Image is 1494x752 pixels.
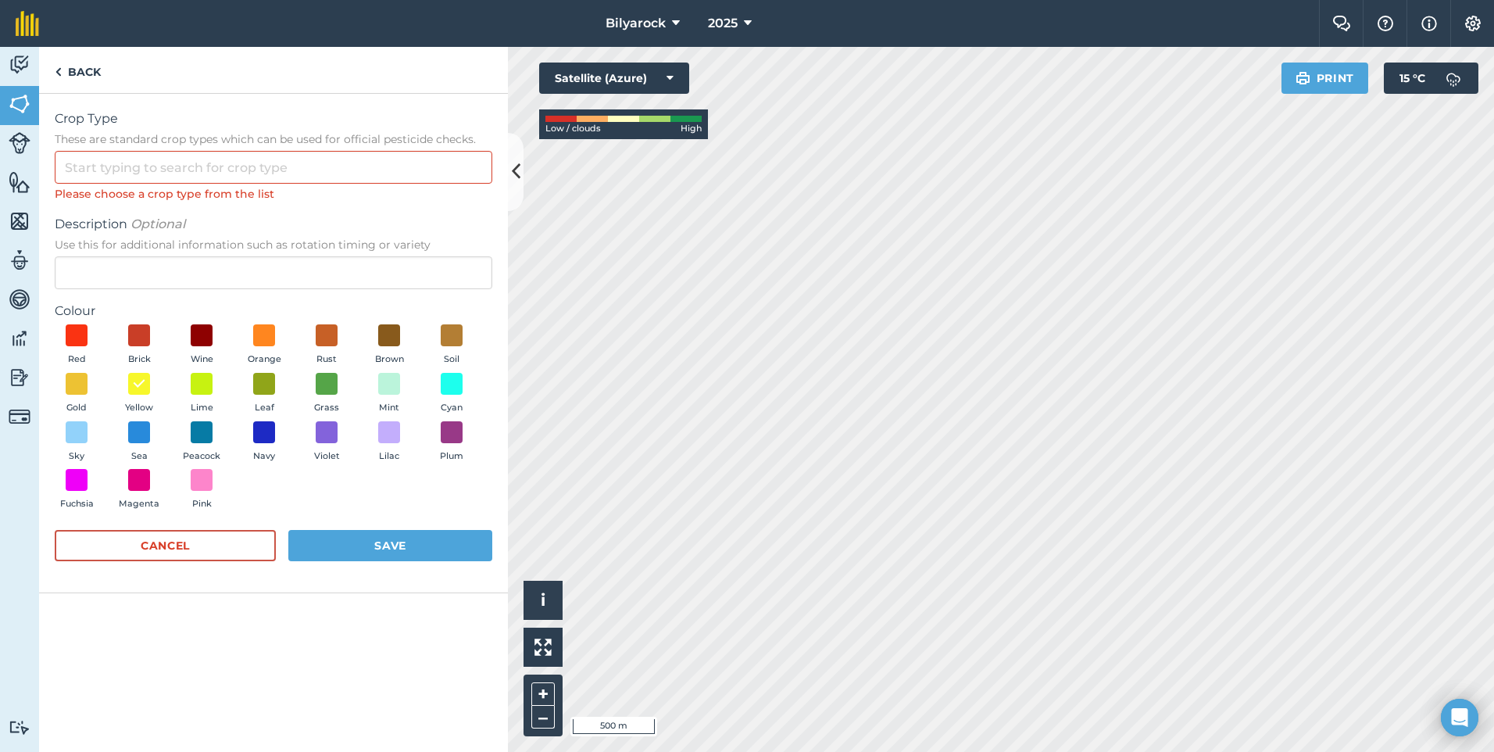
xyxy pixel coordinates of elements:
[430,373,474,415] button: Cyan
[39,47,116,93] a: Back
[180,324,223,367] button: Wine
[125,401,153,415] span: Yellow
[367,324,411,367] button: Brown
[367,373,411,415] button: Mint
[255,401,274,415] span: Leaf
[55,63,62,81] img: svg+xml;base64,PHN2ZyB4bWxucz0iaHR0cDovL3d3dy53My5vcmcvMjAwMC9zdmciIHdpZHRoPSI5IiBoZWlnaHQ9IjI0Ii...
[9,132,30,154] img: svg+xml;base64,PD94bWwgdmVyc2lvbj0iMS4wIiBlbmNvZGluZz0idXRmLTgiPz4KPCEtLSBHZW5lcmF0b3I6IEFkb2JlIE...
[440,449,463,464] span: Plum
[379,449,399,464] span: Lilac
[430,421,474,464] button: Plum
[119,497,159,511] span: Magenta
[248,353,281,367] span: Orange
[1296,69,1310,88] img: svg+xml;base64,PHN2ZyB4bWxucz0iaHR0cDovL3d3dy53My5vcmcvMjAwMC9zdmciIHdpZHRoPSIxOSIgaGVpZ2h0PSIyNC...
[1464,16,1482,31] img: A cog icon
[55,215,492,234] span: Description
[253,449,275,464] span: Navy
[314,449,340,464] span: Violet
[180,421,223,464] button: Peacock
[531,706,555,729] button: –
[132,374,146,393] img: svg+xml;base64,PHN2ZyB4bWxucz0iaHR0cDovL3d3dy53My5vcmcvMjAwMC9zdmciIHdpZHRoPSIxOCIgaGVpZ2h0PSIyNC...
[69,449,84,464] span: Sky
[9,170,30,194] img: svg+xml;base64,PHN2ZyB4bWxucz0iaHR0cDovL3d3dy53My5vcmcvMjAwMC9zdmciIHdpZHRoPSI1NiIgaGVpZ2h0PSI2MC...
[55,131,492,147] span: These are standard crop types which can be used for official pesticide checks.
[242,373,286,415] button: Leaf
[379,401,399,415] span: Mint
[545,122,601,136] span: Low / clouds
[1438,63,1469,94] img: svg+xml;base64,PD94bWwgdmVyc2lvbj0iMS4wIiBlbmNvZGluZz0idXRmLTgiPz4KPCEtLSBHZW5lcmF0b3I6IEFkb2JlIE...
[68,353,86,367] span: Red
[681,122,702,136] span: High
[9,92,30,116] img: svg+xml;base64,PHN2ZyB4bWxucz0iaHR0cDovL3d3dy53My5vcmcvMjAwMC9zdmciIHdpZHRoPSI1NiIgaGVpZ2h0PSI2MC...
[60,497,94,511] span: Fuchsia
[55,302,492,320] label: Colour
[539,63,689,94] button: Satellite (Azure)
[16,11,39,36] img: fieldmargin Logo
[441,401,463,415] span: Cyan
[117,324,161,367] button: Brick
[708,14,738,33] span: 2025
[1281,63,1369,94] button: Print
[9,327,30,350] img: svg+xml;base64,PD94bWwgdmVyc2lvbj0iMS4wIiBlbmNvZGluZz0idXRmLTgiPz4KPCEtLSBHZW5lcmF0b3I6IEFkb2JlIE...
[9,53,30,77] img: svg+xml;base64,PD94bWwgdmVyc2lvbj0iMS4wIiBlbmNvZGluZz0idXRmLTgiPz4KPCEtLSBHZW5lcmF0b3I6IEFkb2JlIE...
[9,209,30,233] img: svg+xml;base64,PHN2ZyB4bWxucz0iaHR0cDovL3d3dy53My5vcmcvMjAwMC9zdmciIHdpZHRoPSI1NiIgaGVpZ2h0PSI2MC...
[66,401,87,415] span: Gold
[531,682,555,706] button: +
[1421,14,1437,33] img: svg+xml;base64,PHN2ZyB4bWxucz0iaHR0cDovL3d3dy53My5vcmcvMjAwMC9zdmciIHdpZHRoPSIxNyIgaGVpZ2h0PSIxNy...
[242,324,286,367] button: Orange
[128,353,151,367] span: Brick
[1384,63,1478,94] button: 15 °C
[288,530,492,561] button: Save
[430,324,474,367] button: Soil
[117,373,161,415] button: Yellow
[606,14,666,33] span: Bilyarock
[55,530,276,561] button: Cancel
[316,353,337,367] span: Rust
[242,421,286,464] button: Navy
[1332,16,1351,31] img: Two speech bubbles overlapping with the left bubble in the forefront
[55,109,492,128] span: Crop Type
[9,366,30,389] img: svg+xml;base64,PD94bWwgdmVyc2lvbj0iMS4wIiBlbmNvZGluZz0idXRmLTgiPz4KPCEtLSBHZW5lcmF0b3I6IEFkb2JlIE...
[130,217,185,231] em: Optional
[117,421,161,464] button: Sea
[9,720,30,735] img: svg+xml;base64,PD94bWwgdmVyc2lvbj0iMS4wIiBlbmNvZGluZz0idXRmLTgiPz4KPCEtLSBHZW5lcmF0b3I6IEFkb2JlIE...
[192,497,212,511] span: Pink
[305,421,348,464] button: Violet
[305,324,348,367] button: Rust
[305,373,348,415] button: Grass
[55,151,492,184] input: Start typing to search for crop type
[367,421,411,464] button: Lilac
[1399,63,1425,94] span: 15 ° C
[55,185,492,202] div: Please choose a crop type from the list
[9,249,30,272] img: svg+xml;base64,PD94bWwgdmVyc2lvbj0iMS4wIiBlbmNvZGluZz0idXRmLTgiPz4KPCEtLSBHZW5lcmF0b3I6IEFkb2JlIE...
[1376,16,1395,31] img: A question mark icon
[55,324,98,367] button: Red
[180,373,223,415] button: Lime
[117,469,161,511] button: Magenta
[55,373,98,415] button: Gold
[541,590,545,610] span: i
[524,581,563,620] button: i
[55,237,492,252] span: Use this for additional information such as rotation timing or variety
[444,353,459,367] span: Soil
[55,469,98,511] button: Fuchsia
[131,449,148,464] span: Sea
[191,353,213,367] span: Wine
[534,639,552,656] img: Four arrows, one pointing top left, one top right, one bottom right and the last bottom left
[314,401,339,415] span: Grass
[9,406,30,428] img: svg+xml;base64,PD94bWwgdmVyc2lvbj0iMS4wIiBlbmNvZGluZz0idXRmLTgiPz4KPCEtLSBHZW5lcmF0b3I6IEFkb2JlIE...
[191,401,213,415] span: Lime
[183,449,220,464] span: Peacock
[1441,699,1478,736] div: Open Intercom Messenger
[9,288,30,311] img: svg+xml;base64,PD94bWwgdmVyc2lvbj0iMS4wIiBlbmNvZGluZz0idXRmLTgiPz4KPCEtLSBHZW5lcmF0b3I6IEFkb2JlIE...
[180,469,223,511] button: Pink
[375,353,404,367] span: Brown
[55,421,98,464] button: Sky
